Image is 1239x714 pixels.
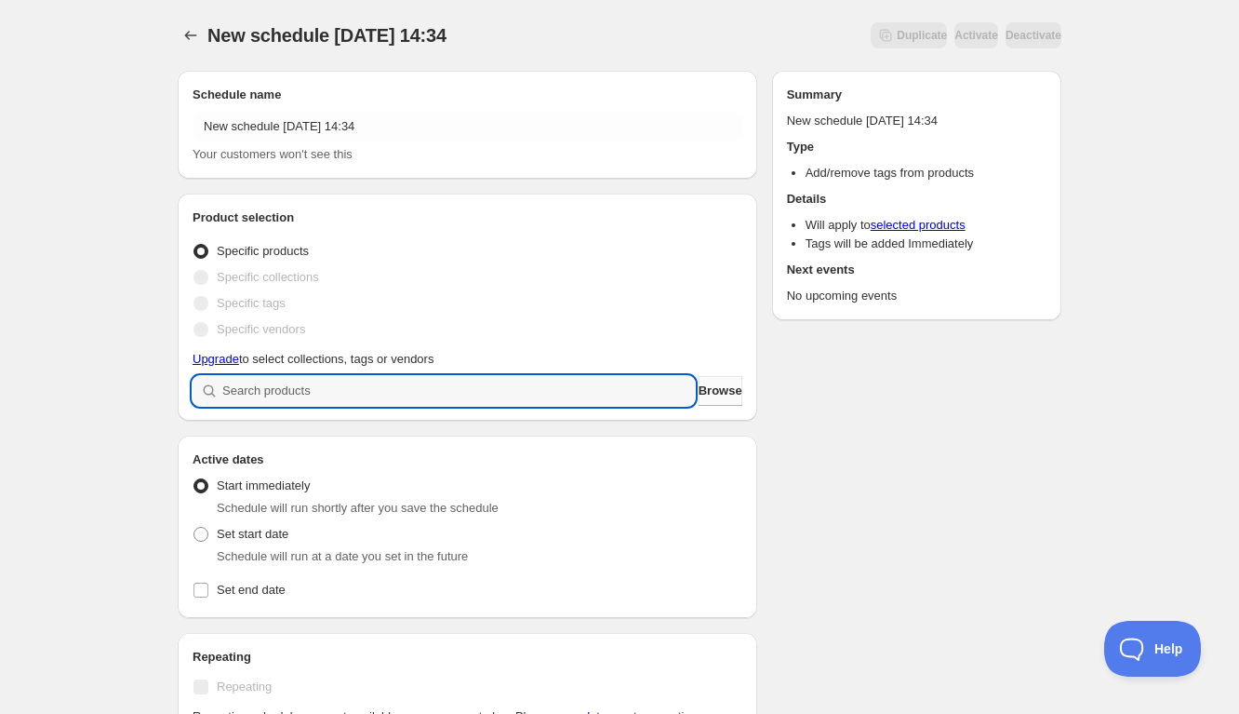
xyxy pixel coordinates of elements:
[1104,621,1202,677] iframe: Toggle Customer Support
[193,209,742,227] h2: Product selection
[217,680,272,694] span: Repeating
[217,478,310,492] span: Start immediately
[178,22,204,48] button: Schedules
[787,112,1046,130] p: New schedule [DATE] 14:34
[806,235,1046,253] li: Tags will be added Immediately
[806,216,1046,235] li: Will apply to
[217,296,286,310] span: Specific tags
[193,352,239,366] a: Upgrade
[787,190,1046,209] h2: Details
[207,25,446,46] span: New schedule [DATE] 14:34
[217,527,288,541] span: Set start date
[193,147,353,161] span: Your customers won't see this
[193,86,742,104] h2: Schedule name
[699,382,742,400] span: Browse
[222,376,695,406] input: Search products
[217,501,499,515] span: Schedule will run shortly after you save the schedule
[217,322,305,336] span: Specific vendors
[217,270,319,284] span: Specific collections
[787,86,1046,104] h2: Summary
[787,261,1046,279] h2: Next events
[699,376,742,406] button: Browse
[217,549,468,563] span: Schedule will run at a date you set in the future
[193,451,742,469] h2: Active dates
[787,138,1046,156] h2: Type
[787,287,1046,305] p: No upcoming events
[806,164,1046,182] li: Add/remove tags from products
[871,218,966,232] a: selected products
[217,583,286,597] span: Set end date
[193,648,742,667] h2: Repeating
[193,350,742,369] p: to select collections, tags or vendors
[217,244,309,258] span: Specific products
